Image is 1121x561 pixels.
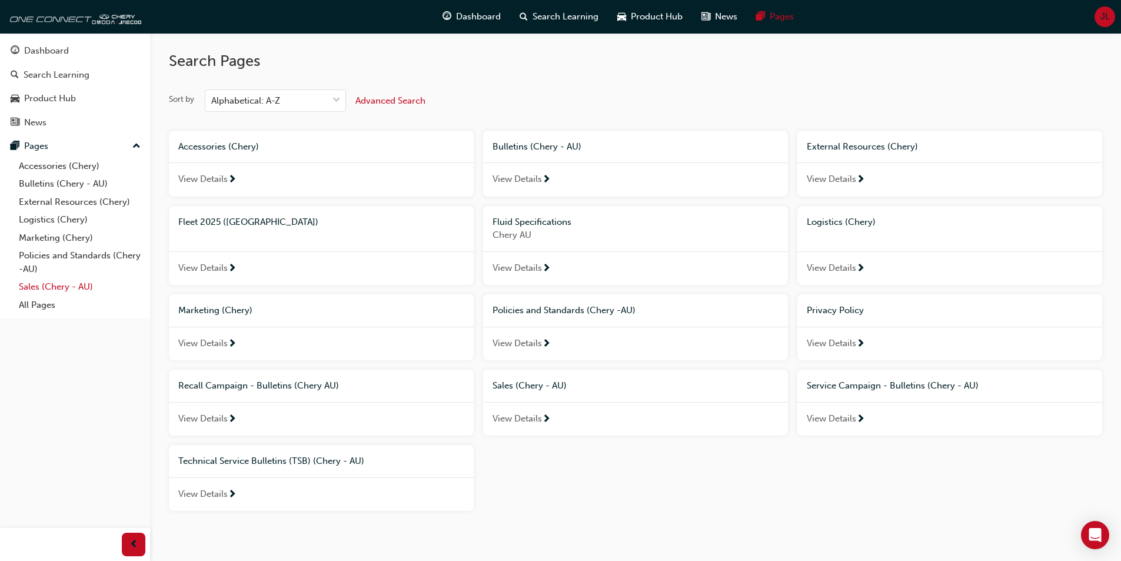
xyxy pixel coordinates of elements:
div: Product Hub [24,92,76,105]
a: Accessories (Chery)View Details [169,131,474,197]
span: next-icon [228,339,237,350]
span: Accessories (Chery) [178,141,259,152]
span: JL [1100,10,1110,24]
a: Logistics (Chery) [14,211,145,229]
span: Dashboard [456,10,501,24]
a: Technical Service Bulletins (TSB) (Chery - AU)View Details [169,445,474,511]
span: next-icon [542,414,551,425]
span: next-icon [228,175,237,185]
h2: Search Pages [169,52,1102,71]
a: Fleet 2025 ([GEOGRAPHIC_DATA])View Details [169,206,474,286]
span: next-icon [542,264,551,274]
span: search-icon [11,70,19,81]
span: car-icon [617,9,626,24]
span: Pages [770,10,794,24]
a: Search Learning [5,64,145,86]
span: Advanced Search [355,95,425,106]
span: guage-icon [443,9,451,24]
span: Recall Campaign - Bulletins (Chery AU) [178,380,339,391]
a: Policies and Standards (Chery -AU) [14,247,145,278]
a: Fluid SpecificationsChery AUView Details [483,206,788,286]
span: View Details [493,337,542,350]
span: prev-icon [129,537,138,552]
span: next-icon [542,339,551,350]
span: Bulletins (Chery - AU) [493,141,581,152]
a: pages-iconPages [747,5,803,29]
span: News [715,10,737,24]
a: Sales (Chery - AU) [14,278,145,296]
span: next-icon [228,414,237,425]
span: View Details [178,487,228,501]
span: pages-icon [756,9,765,24]
span: guage-icon [11,46,19,57]
a: External Resources (Chery)View Details [797,131,1102,197]
span: Logistics (Chery) [807,217,876,227]
button: Pages [5,135,145,157]
a: search-iconSearch Learning [510,5,608,29]
div: Alphabetical: A-Z [211,94,280,108]
a: Privacy PolicyView Details [797,294,1102,360]
span: Marketing (Chery) [178,305,252,316]
span: news-icon [701,9,710,24]
span: View Details [178,412,228,426]
span: View Details [178,337,228,350]
span: View Details [493,172,542,186]
span: View Details [493,261,542,275]
a: External Resources (Chery) [14,193,145,211]
span: View Details [807,337,856,350]
span: View Details [807,412,856,426]
span: next-icon [856,414,865,425]
span: next-icon [542,175,551,185]
div: News [24,116,46,130]
span: up-icon [132,139,141,154]
span: down-icon [332,93,341,108]
a: News [5,112,145,134]
a: Recall Campaign - Bulletins (Chery AU)View Details [169,370,474,436]
span: next-icon [856,264,865,274]
span: Fleet 2025 ([GEOGRAPHIC_DATA]) [178,217,318,227]
div: Open Intercom Messenger [1081,521,1109,549]
div: Pages [24,140,48,153]
div: Sort by [169,94,194,105]
button: Advanced Search [355,89,425,112]
span: next-icon [228,490,237,500]
a: Bulletins (Chery - AU)View Details [483,131,788,197]
a: news-iconNews [692,5,747,29]
a: Sales (Chery - AU)View Details [483,370,788,436]
span: Sales (Chery - AU) [493,380,567,391]
span: search-icon [520,9,528,24]
span: news-icon [11,118,19,128]
span: View Details [807,172,856,186]
span: View Details [178,172,228,186]
span: External Resources (Chery) [807,141,918,152]
a: Marketing (Chery)View Details [169,294,474,360]
a: Logistics (Chery)View Details [797,206,1102,286]
a: car-iconProduct Hub [608,5,692,29]
span: Technical Service Bulletins (TSB) (Chery - AU) [178,456,364,466]
a: Product Hub [5,88,145,109]
span: View Details [807,261,856,275]
span: Search Learning [533,10,598,24]
span: Chery AU [493,228,779,242]
span: Fluid Specifications [493,217,571,227]
span: View Details [178,261,228,275]
a: Service Campaign - Bulletins (Chery - AU)View Details [797,370,1102,436]
button: DashboardSearch LearningProduct HubNews [5,38,145,135]
span: next-icon [228,264,237,274]
span: Product Hub [631,10,683,24]
span: pages-icon [11,141,19,152]
a: Accessories (Chery) [14,157,145,175]
span: Privacy Policy [807,305,864,316]
span: next-icon [856,339,865,350]
a: Policies and Standards (Chery -AU)View Details [483,294,788,360]
span: Service Campaign - Bulletins (Chery - AU) [807,380,979,391]
span: View Details [493,412,542,426]
img: oneconnect [6,5,141,28]
button: JL [1095,6,1115,27]
a: All Pages [14,296,145,314]
a: Bulletins (Chery - AU) [14,175,145,193]
span: car-icon [11,94,19,104]
a: Marketing (Chery) [14,229,145,247]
